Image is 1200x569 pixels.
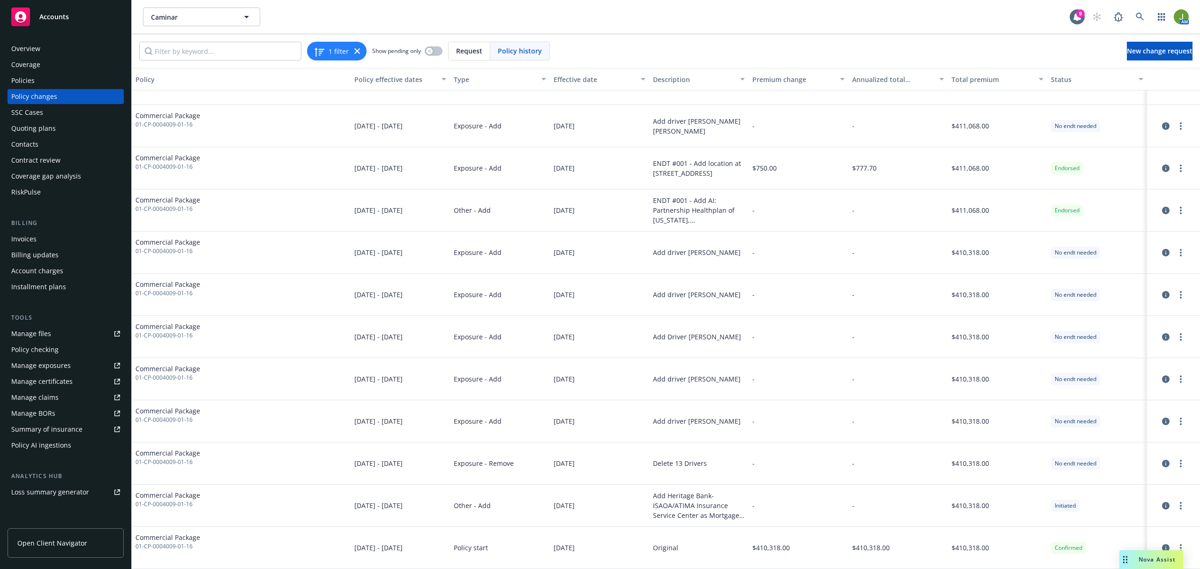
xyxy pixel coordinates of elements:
[135,458,200,466] span: 01-CP-0004009-01-16
[1152,7,1171,26] a: Switch app
[7,422,124,437] a: Summary of insurance
[752,374,755,384] span: -
[11,438,71,453] div: Policy AI ingestions
[649,68,749,90] button: Description
[135,490,200,500] span: Commercial Package
[952,458,989,468] span: $410,318.00
[554,416,575,426] span: [DATE]
[135,542,200,551] span: 01-CP-0004009-01-16
[653,374,741,384] div: Add driver [PERSON_NAME]
[1055,502,1076,510] span: Initiated
[952,75,1033,84] div: Total premium
[135,374,200,382] span: 01-CP-0004009-01-16
[7,247,124,262] a: Billing updates
[1160,289,1171,300] a: circleInformation
[1109,7,1128,26] a: Report a Bug
[752,416,755,426] span: -
[135,111,200,120] span: Commercial Package
[554,75,635,84] div: Effective date
[852,374,855,384] span: -
[354,416,403,426] span: [DATE] - [DATE]
[1055,375,1096,383] span: No endt needed
[454,416,502,426] span: Exposure - Add
[554,290,575,299] span: [DATE]
[1175,458,1186,469] a: more
[454,290,502,299] span: Exposure - Add
[1055,417,1096,426] span: No endt needed
[354,332,403,342] span: [DATE] - [DATE]
[1175,500,1186,511] a: more
[952,163,989,173] span: $411,068.00
[7,218,124,228] div: Billing
[11,185,41,200] div: RiskPulse
[554,247,575,257] span: [DATE]
[7,185,124,200] a: RiskPulse
[554,121,575,131] span: [DATE]
[1160,331,1171,343] a: circleInformation
[1051,75,1132,84] div: Status
[1160,247,1171,258] a: circleInformation
[454,332,502,342] span: Exposure - Add
[554,332,575,342] span: [DATE]
[1139,555,1176,563] span: Nova Assist
[752,501,755,510] span: -
[1131,7,1149,26] a: Search
[1087,7,1106,26] a: Start snowing
[11,358,71,373] div: Manage exposures
[752,332,755,342] span: -
[354,374,403,384] span: [DATE] - [DATE]
[752,543,790,553] span: $410,318.00
[852,458,855,468] span: -
[7,406,124,421] a: Manage BORs
[1160,374,1171,385] a: circleInformation
[1175,331,1186,343] a: more
[7,313,124,322] div: Tools
[653,158,745,178] div: ENDT #001 - Add location at [STREET_ADDRESS]
[653,491,745,520] div: Add Heritage Bank-ISAOA/ATIMA Insurance Service Center as Mortgagee and loss payee
[1055,544,1082,552] span: Confirmed
[7,232,124,247] a: Invoices
[7,4,124,30] a: Accounts
[135,500,200,509] span: 01-CP-0004009-01-16
[354,247,403,257] span: [DATE] - [DATE]
[135,120,200,129] span: 01-CP-0004009-01-16
[7,438,124,453] a: Policy AI ingestions
[1055,333,1096,341] span: No endt needed
[354,163,403,173] span: [DATE] - [DATE]
[132,68,351,90] button: Policy
[1175,289,1186,300] a: more
[653,332,741,342] div: Add Driver [PERSON_NAME]
[653,416,741,426] div: Add driver [PERSON_NAME]
[1055,206,1080,215] span: Endorsed
[554,374,575,384] span: [DATE]
[454,374,502,384] span: Exposure - Add
[135,163,200,171] span: 01-CP-0004009-01-16
[1175,247,1186,258] a: more
[372,47,421,55] span: Show pending only
[1160,500,1171,511] a: circleInformation
[135,532,200,542] span: Commercial Package
[852,543,890,553] span: $410,318.00
[7,41,124,56] a: Overview
[7,358,124,373] span: Manage exposures
[7,374,124,389] a: Manage certificates
[653,116,745,136] div: Add driver [PERSON_NAME] [PERSON_NAME]
[143,7,260,26] button: Caminar
[11,232,37,247] div: Invoices
[135,289,200,298] span: 01-CP-0004009-01-16
[11,73,35,88] div: Policies
[752,75,834,84] div: Premium change
[952,332,989,342] span: $410,318.00
[7,485,124,500] a: Loss summary generator
[952,290,989,299] span: $410,318.00
[351,68,450,90] button: Policy effective dates
[749,68,848,90] button: Premium change
[1160,542,1171,554] a: circleInformation
[135,416,200,424] span: 01-CP-0004009-01-16
[354,543,403,553] span: [DATE] - [DATE]
[1175,416,1186,427] a: more
[454,458,514,468] span: Exposure - Remove
[11,153,60,168] div: Contract review
[852,247,855,257] span: -
[7,326,124,341] a: Manage files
